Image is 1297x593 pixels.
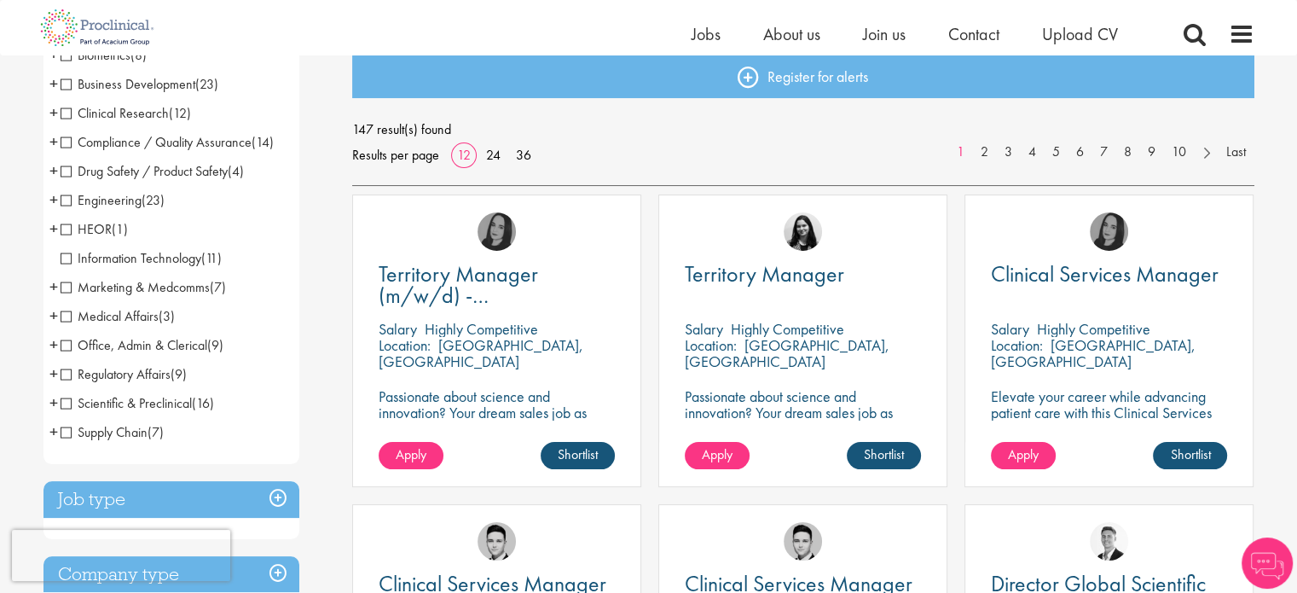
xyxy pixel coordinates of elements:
span: + [49,390,58,416]
span: Salary [685,319,723,339]
img: George Watson [1090,522,1128,561]
a: Territory Manager (m/w/d) - [GEOGRAPHIC_DATA] [379,264,615,306]
span: (23) [195,75,218,93]
span: Engineering [61,191,165,209]
p: Elevate your career while advancing patient care with this Clinical Services Manager position wit... [991,388,1227,453]
span: About us [763,23,820,45]
img: Chatbot [1242,538,1293,589]
span: + [49,129,58,154]
span: Supply Chain [61,423,148,441]
span: Scientific & Preclinical [61,394,192,412]
span: Information Technology [61,249,222,267]
span: (14) [252,133,274,151]
span: Marketing & Medcomms [61,278,210,296]
img: Anna Klemencic [478,212,516,251]
span: + [49,361,58,387]
a: 8 [1115,142,1140,162]
span: Compliance / Quality Assurance [61,133,252,151]
a: Upload CV [1042,23,1118,45]
span: Results per page [352,142,439,168]
span: Clinical Services Manager [991,259,1219,288]
span: Territory Manager [685,259,844,288]
p: [GEOGRAPHIC_DATA], [GEOGRAPHIC_DATA] [379,335,583,371]
a: 24 [480,146,507,164]
img: Connor Lynes [478,522,516,561]
a: Indre Stankeviciute [784,212,822,251]
span: Drug Safety / Product Safety [61,162,228,180]
span: (7) [210,278,226,296]
a: 6 [1068,142,1092,162]
span: + [49,187,58,212]
span: Business Development [61,75,218,93]
span: Business Development [61,75,195,93]
p: [GEOGRAPHIC_DATA], [GEOGRAPHIC_DATA] [685,335,889,371]
a: Apply [379,442,443,469]
span: Clinical Research [61,104,169,122]
span: Information Technology [61,249,201,267]
span: (3) [159,307,175,325]
a: 2 [972,142,997,162]
span: (16) [192,394,214,412]
p: Highly Competitive [1037,319,1150,339]
a: Register for alerts [352,55,1254,98]
a: 3 [996,142,1021,162]
a: Apply [991,442,1056,469]
span: Salary [991,319,1029,339]
a: 9 [1139,142,1164,162]
span: Salary [379,319,417,339]
span: Apply [1008,445,1039,463]
span: (7) [148,423,164,441]
a: 12 [451,146,477,164]
a: Jobs [692,23,721,45]
p: [GEOGRAPHIC_DATA], [GEOGRAPHIC_DATA] [991,335,1196,371]
span: HEOR [61,220,128,238]
span: (9) [207,336,223,354]
span: Drug Safety / Product Safety [61,162,244,180]
img: Connor Lynes [784,522,822,561]
span: + [49,216,58,241]
span: Location: [991,335,1043,355]
a: Shortlist [1153,442,1227,469]
span: (12) [169,104,191,122]
span: Supply Chain [61,423,164,441]
span: Office, Admin & Clerical [61,336,207,354]
span: + [49,274,58,299]
span: Marketing & Medcomms [61,278,226,296]
a: Join us [863,23,906,45]
a: Shortlist [541,442,615,469]
a: 4 [1020,142,1045,162]
a: 5 [1044,142,1068,162]
span: (23) [142,191,165,209]
span: (11) [201,249,222,267]
p: Passionate about science and innovation? Your dream sales job as Territory Manager awaits! [379,388,615,437]
iframe: reCAPTCHA [12,530,230,581]
span: Apply [702,445,732,463]
a: Shortlist [847,442,921,469]
span: Medical Affairs [61,307,175,325]
a: Last [1218,142,1254,162]
a: Territory Manager [685,264,921,285]
span: Apply [396,445,426,463]
span: Scientific & Preclinical [61,394,214,412]
img: Anna Klemencic [1090,212,1128,251]
a: 1 [948,142,973,162]
p: Passionate about science and innovation? Your dream sales job as Territory Manager awaits! [685,388,921,437]
span: + [49,419,58,445]
span: Contact [948,23,999,45]
span: 147 result(s) found [352,117,1254,142]
span: Clinical Research [61,104,191,122]
span: + [49,303,58,328]
span: Location: [685,335,737,355]
span: + [49,71,58,96]
span: + [49,158,58,183]
span: (9) [171,365,187,383]
span: Medical Affairs [61,307,159,325]
h3: Job type [43,481,299,518]
span: + [49,332,58,358]
span: (1) [112,220,128,238]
